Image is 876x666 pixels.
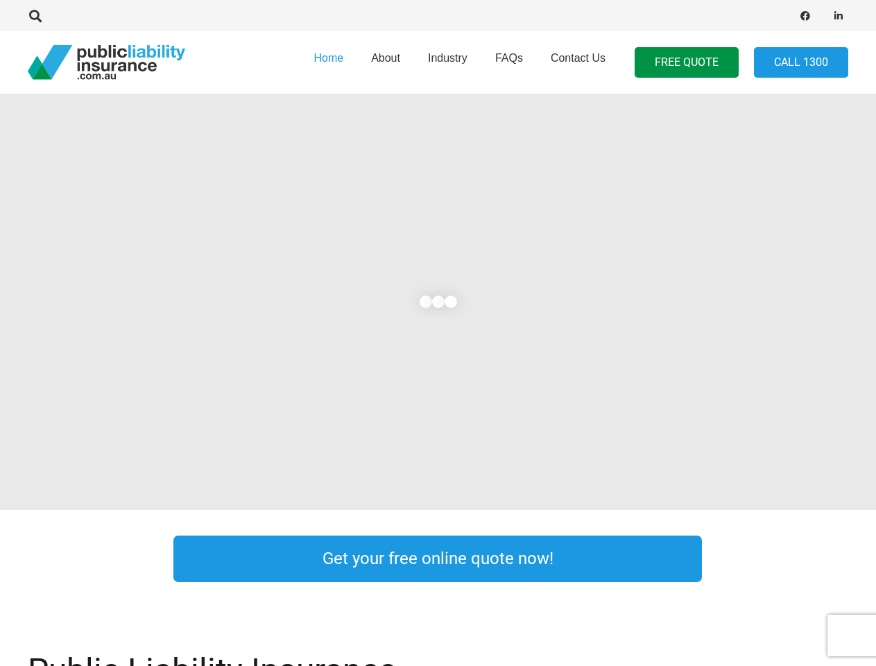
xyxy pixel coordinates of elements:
[371,52,400,64] span: About
[635,47,739,78] a: FREE QUOTE
[796,6,815,26] a: Facebook
[28,45,185,80] a: pli_logotransparent
[428,52,467,64] span: Industry
[754,47,848,78] a: Call 1300
[357,27,414,98] a: About
[537,27,619,98] a: Contact Us
[730,532,875,586] a: Link
[173,536,702,582] a: Get your free online quote now!
[495,52,523,64] span: FAQs
[314,52,343,64] span: Home
[481,27,537,98] a: FAQs
[300,27,357,98] a: Home
[829,6,848,26] a: LinkedIn
[551,52,606,64] span: Contact Us
[22,10,49,22] a: Search
[414,27,481,98] a: Industry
